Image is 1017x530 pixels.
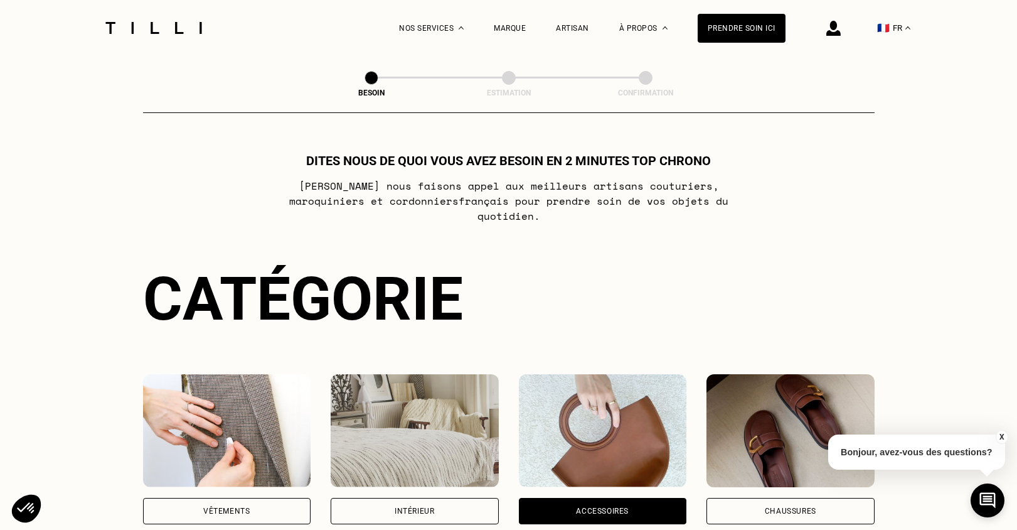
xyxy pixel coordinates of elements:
[556,24,589,33] a: Artisan
[143,264,875,334] div: Catégorie
[663,26,668,30] img: Menu déroulant à propos
[877,22,890,34] span: 🇫🇷
[905,26,910,30] img: menu déroulant
[260,178,757,224] p: [PERSON_NAME] nous faisons appel aux meilleurs artisans couturiers , maroquiniers et cordonniers ...
[446,89,572,97] div: Estimation
[519,374,687,487] img: Accessoires
[331,374,499,487] img: Intérieur
[995,430,1008,444] button: X
[576,507,629,515] div: Accessoires
[101,22,206,34] img: Logo du service de couturière Tilli
[494,24,526,33] a: Marque
[706,374,875,487] img: Chaussures
[309,89,434,97] div: Besoin
[583,89,708,97] div: Confirmation
[395,507,434,515] div: Intérieur
[828,435,1005,470] p: Bonjour, avez-vous des questions?
[826,21,841,36] img: icône connexion
[306,153,711,168] h1: Dites nous de quoi vous avez besoin en 2 minutes top chrono
[698,14,785,43] a: Prendre soin ici
[203,507,250,515] div: Vêtements
[765,507,816,515] div: Chaussures
[143,374,311,487] img: Vêtements
[459,26,464,30] img: Menu déroulant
